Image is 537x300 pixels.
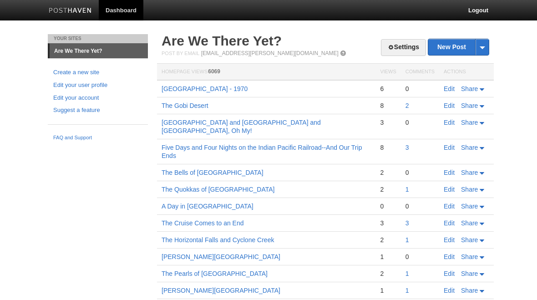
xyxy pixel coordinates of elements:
a: [EMAIL_ADDRESS][PERSON_NAME][DOMAIN_NAME] [201,50,339,56]
a: Are We There Yet? [50,44,148,58]
li: Your Sites [48,34,148,43]
div: 1 [380,286,396,295]
a: The Cruise Comes to an End [162,219,244,227]
div: 0 [405,118,435,127]
div: 8 [380,143,396,152]
span: Share [461,144,478,151]
div: 2 [380,269,396,278]
div: 1 [380,253,396,261]
div: 3 [380,118,396,127]
span: Share [461,270,478,277]
th: Views [375,64,400,81]
span: Share [461,287,478,294]
a: [PERSON_NAME][GEOGRAPHIC_DATA] [162,287,280,294]
a: Edit [444,203,455,210]
div: 6 [380,85,396,93]
div: 0 [405,85,435,93]
a: Create a new site [53,68,142,77]
a: 3 [405,144,409,151]
span: Share [461,102,478,109]
div: 0 [405,202,435,210]
a: The Horizontal Falls and Cyclone Creek [162,236,274,244]
div: 2 [380,168,396,177]
a: [PERSON_NAME][GEOGRAPHIC_DATA] [162,253,280,260]
div: 0 [405,168,435,177]
a: The Pearls of [GEOGRAPHIC_DATA] [162,270,268,277]
span: Share [461,253,478,260]
a: Edit [444,186,455,193]
a: The Quokkas of [GEOGRAPHIC_DATA] [162,186,274,193]
a: 1 [405,287,409,294]
span: Share [461,219,478,227]
a: New Post [428,39,489,55]
div: 0 [405,253,435,261]
span: Share [461,85,478,92]
span: Share [461,236,478,244]
a: Edit [444,287,455,294]
a: Are We There Yet? [162,33,282,48]
a: Edit [444,253,455,260]
a: Edit [444,169,455,176]
div: 2 [380,236,396,244]
th: Homepage Views [157,64,375,81]
a: Edit [444,270,455,277]
a: Edit your account [53,93,142,103]
span: Share [461,203,478,210]
span: Share [461,186,478,193]
a: Five Days and Four Nights on the Indian Pacific Railroad--And Our Trip Ends [162,144,362,159]
th: Actions [439,64,494,81]
a: Edit [444,236,455,244]
span: Share [461,169,478,176]
a: A Day in [GEOGRAPHIC_DATA] [162,203,253,210]
a: Settings [381,39,426,56]
a: [GEOGRAPHIC_DATA] - 1970 [162,85,248,92]
a: 1 [405,186,409,193]
a: 1 [405,236,409,244]
div: 2 [380,185,396,193]
a: Edit your user profile [53,81,142,90]
a: 3 [405,219,409,227]
a: The Bells of [GEOGRAPHIC_DATA] [162,169,263,176]
a: The Gobi Desert [162,102,208,109]
a: [GEOGRAPHIC_DATA] and [GEOGRAPHIC_DATA] and [GEOGRAPHIC_DATA], Oh My! [162,119,321,134]
span: Share [461,119,478,126]
a: Suggest a feature [53,106,142,115]
div: 3 [380,219,396,227]
a: Edit [444,119,455,126]
div: 0 [380,202,396,210]
div: 8 [380,102,396,110]
img: Posthaven-bar [49,8,92,15]
a: Edit [444,144,455,151]
span: 6069 [208,68,220,75]
a: Edit [444,85,455,92]
th: Comments [401,64,439,81]
a: 2 [405,102,409,109]
a: Edit [444,219,455,227]
a: 1 [405,270,409,277]
a: FAQ and Support [53,134,142,142]
span: Post by Email [162,51,199,56]
a: Edit [444,102,455,109]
